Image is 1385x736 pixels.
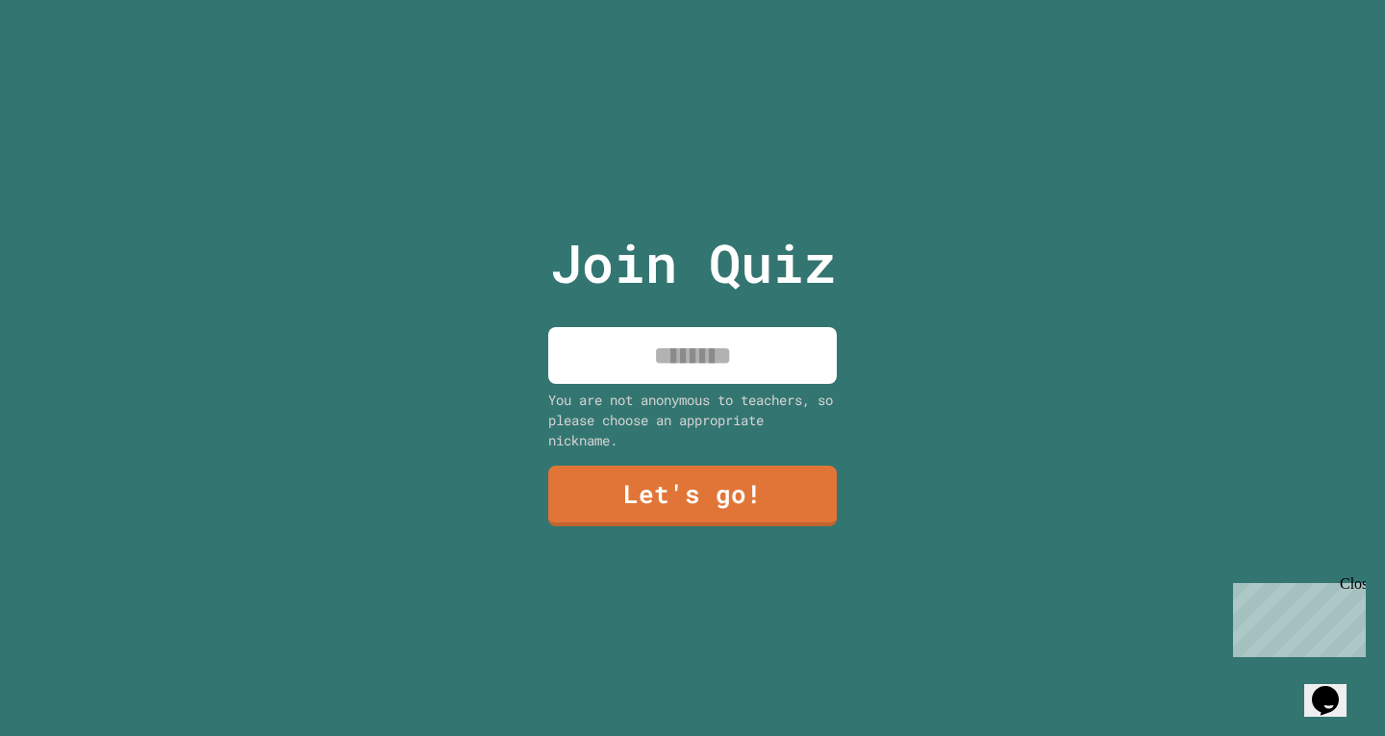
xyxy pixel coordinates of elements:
[8,8,133,122] div: Chat with us now!Close
[1225,575,1366,657] iframe: chat widget
[548,466,837,526] a: Let's go!
[1304,659,1366,717] iframe: chat widget
[550,223,836,303] p: Join Quiz
[548,390,837,450] div: You are not anonymous to teachers, so please choose an appropriate nickname.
